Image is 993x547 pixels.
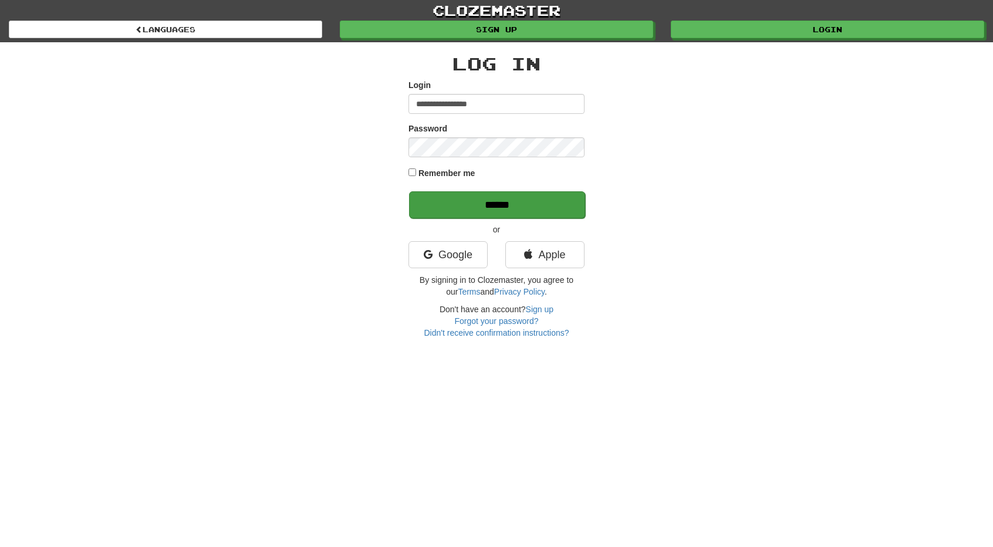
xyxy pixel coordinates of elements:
a: Terms [458,287,480,296]
p: or [408,224,585,235]
h2: Log In [408,54,585,73]
label: Remember me [418,167,475,179]
a: Privacy Policy [494,287,545,296]
a: Sign up [526,305,553,314]
a: Forgot your password? [454,316,538,326]
a: Login [671,21,984,38]
a: Languages [9,21,322,38]
label: Password [408,123,447,134]
a: Apple [505,241,585,268]
div: Don't have an account? [408,303,585,339]
label: Login [408,79,431,91]
a: Google [408,241,488,268]
a: Sign up [340,21,653,38]
p: By signing in to Clozemaster, you agree to our and . [408,274,585,298]
a: Didn't receive confirmation instructions? [424,328,569,337]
